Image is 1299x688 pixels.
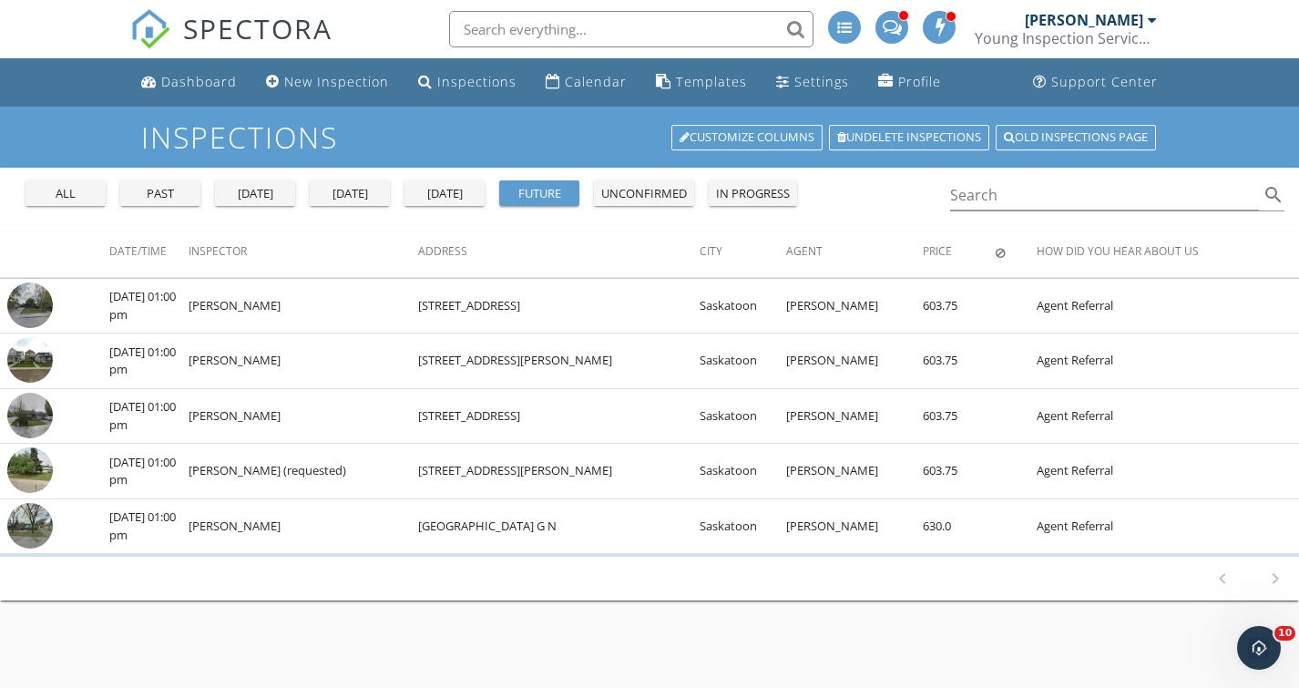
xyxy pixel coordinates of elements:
[1274,626,1295,641] span: 10
[109,243,167,259] span: Date/Time
[700,388,786,444] td: Saskatoon
[1263,184,1284,206] i: search
[898,73,941,90] div: Profile
[109,226,189,277] th: Date/Time: Not sorted.
[700,498,786,554] td: Saskatoon
[418,444,700,499] td: [STREET_ADDRESS][PERSON_NAME]
[1237,626,1281,670] iframe: Intercom live chat
[829,125,989,150] a: Undelete inspections
[1037,278,1299,334] td: Agent Referral
[189,388,418,444] td: [PERSON_NAME]
[923,243,952,259] span: Price
[130,9,170,49] img: The Best Home Inspection Software - Spectora
[700,334,786,389] td: Saskatoon
[437,73,517,90] div: Inspections
[786,498,923,554] td: [PERSON_NAME]
[7,393,53,438] img: streetview
[786,388,923,444] td: [PERSON_NAME]
[109,498,189,554] td: [DATE] 01:00 pm
[649,66,754,99] a: Templates
[310,180,390,206] button: [DATE]
[418,243,467,259] span: Address
[871,66,948,99] a: Profile
[418,498,700,554] td: [GEOGRAPHIC_DATA] G N
[412,185,477,203] div: [DATE]
[709,180,797,206] button: in progress
[7,447,53,493] img: streetview
[7,503,53,549] img: streetview
[134,66,244,99] a: Dashboard
[996,125,1156,150] a: Old inspections page
[769,66,856,99] a: Settings
[499,180,579,206] button: future
[950,180,1259,211] input: Search
[120,180,200,206] button: past
[1026,66,1165,99] a: Support Center
[1037,498,1299,554] td: Agent Referral
[923,226,996,277] th: Price: Not sorted.
[1025,11,1143,29] div: [PERSON_NAME]
[109,388,189,444] td: [DATE] 01:00 pm
[923,444,996,499] td: 603.75
[700,226,786,277] th: City: Not sorted.
[189,243,247,259] span: Inspector
[700,243,722,259] span: City
[109,444,189,499] td: [DATE] 01:00 pm
[128,185,193,203] div: past
[538,66,634,99] a: Calendar
[923,278,996,334] td: 603.75
[189,334,418,389] td: [PERSON_NAME]
[411,66,524,99] a: Inspections
[449,11,813,47] input: Search everything...
[222,185,288,203] div: [DATE]
[189,444,418,499] td: [PERSON_NAME] (requested)
[189,498,418,554] td: [PERSON_NAME]
[1037,444,1299,499] td: Agent Referral
[418,226,700,277] th: Address: Not sorted.
[418,334,700,389] td: [STREET_ADDRESS][PERSON_NAME]
[786,243,823,259] span: Agent
[601,185,687,203] div: unconfirmed
[317,185,383,203] div: [DATE]
[7,282,53,328] img: streetview
[700,444,786,499] td: Saskatoon
[284,73,389,90] div: New Inspection
[1037,243,1199,259] span: How did you hear about us
[1037,226,1299,277] th: How did you hear about us: Not sorted.
[676,73,747,90] div: Templates
[506,185,572,203] div: future
[923,498,996,554] td: 630.0
[565,73,627,90] div: Calendar
[418,388,700,444] td: [STREET_ADDRESS]
[130,25,332,63] a: SPECTORA
[923,388,996,444] td: 603.75
[671,125,823,150] a: Customize Columns
[1051,73,1158,90] div: Support Center
[109,334,189,389] td: [DATE] 01:00 pm
[109,278,189,334] td: [DATE] 01:00 pm
[716,185,790,203] div: in progress
[189,226,418,277] th: Inspector: Not sorted.
[141,121,1157,153] h1: Inspections
[700,278,786,334] td: Saskatoon
[418,278,700,334] td: [STREET_ADDRESS]
[786,444,923,499] td: [PERSON_NAME]
[259,66,396,99] a: New Inspection
[794,73,849,90] div: Settings
[996,226,1038,277] th: Canceled: Not sorted.
[7,337,53,383] img: streetview
[975,29,1157,47] div: Young Inspection Services Ltd
[161,73,237,90] div: Dashboard
[594,180,694,206] button: unconfirmed
[786,334,923,389] td: [PERSON_NAME]
[1037,388,1299,444] td: Agent Referral
[786,278,923,334] td: [PERSON_NAME]
[1037,334,1299,389] td: Agent Referral
[215,180,295,206] button: [DATE]
[923,334,996,389] td: 603.75
[26,180,106,206] button: all
[404,180,485,206] button: [DATE]
[183,9,332,47] span: SPECTORA
[33,185,98,203] div: all
[189,278,418,334] td: [PERSON_NAME]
